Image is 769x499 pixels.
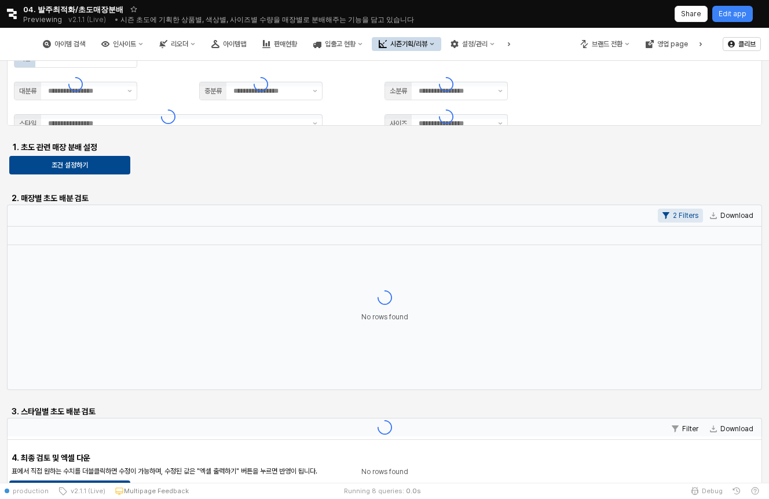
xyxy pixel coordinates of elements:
[115,15,119,24] span: •
[675,6,708,22] button: Share app
[67,486,105,496] span: v2.1.1 (Live)
[94,37,150,51] button: 인사이트
[686,483,727,499] button: Debug
[390,118,407,129] div: 사이즈
[493,115,507,132] button: Show suggestions
[639,37,695,51] button: 영업 page
[113,40,136,48] div: 인사이트
[493,82,507,100] button: Show suggestions
[308,82,322,100] button: Show suggestions
[152,37,202,51] button: 리오더
[344,486,404,496] div: Running 8 queries:
[592,40,622,48] div: 브랜드 전환
[36,37,92,51] button: 아이템 검색
[23,14,62,26] span: Previewing
[712,6,753,22] button: Edit app
[53,483,110,499] button: v2.1.1 (Live)
[120,15,414,24] span: 시즌 초도에 기획한 상품별, 색상별, 사이즈별 수량을 매장별로 분배해주는 기능을 담고 있습니다
[274,40,297,48] div: 판매현황
[727,483,746,499] button: History
[110,483,193,499] button: Multipage Feedback
[372,37,441,51] button: 시즌기획/리뷰
[23,3,123,15] span: 04. 발주최적화/초도매장분배
[325,40,356,48] div: 입출고 현황
[308,115,322,132] button: Show suggestions
[12,453,191,463] h6: 4. 최종 검토 및 엑셀 다운
[12,406,191,417] h6: 3. 스타일별 초도 배분 검토
[444,37,501,51] button: 설정/관리
[723,37,761,51] button: 클리브
[573,37,636,51] button: 브랜드 전환
[124,486,189,496] p: Multipage Feedback
[8,458,761,486] div: No rows found
[123,82,137,100] button: Show suggestions
[52,161,88,170] p: 조건 설정하기
[390,85,407,97] div: 소분류
[12,193,191,203] h6: 2. 매장별 초도 배분 검토
[9,156,130,174] button: 조건 설정하기
[204,85,222,97] div: 중분류
[390,40,427,48] div: 시즌기획/리뷰
[702,486,723,496] span: Debug
[657,40,688,48] div: 영업 page
[719,9,746,19] p: Edit app
[746,483,764,499] button: Help
[12,142,191,152] h6: 1. 초도 관련 매장 분배 설정
[68,15,106,24] p: v2.1.1 (Live)
[62,12,112,28] button: Releases and History
[19,118,36,129] div: 스타일
[19,85,36,97] div: 대분류
[171,40,188,48] div: 리오더
[23,12,112,28] div: Previewing v2.1.1 (Live)
[255,37,304,51] button: 판매현황
[13,486,49,496] span: production
[738,39,756,49] p: 클리브
[681,9,701,19] p: Share
[462,40,488,48] div: 설정/관리
[128,3,140,15] button: Add app to favorites
[204,37,253,51] button: 아이템맵
[306,37,369,51] button: 입출고 현황
[406,486,421,496] span: 0.0 s
[12,466,757,476] p: 표에서 직접 원하는 수치를 더블클릭하면 수정이 가능하며, 수정된 값은 "엑셀 출력하기" 버튼을 누르면 반영이 됩니다.
[54,40,85,48] div: 아이템 검색
[223,40,246,48] div: 아이템맵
